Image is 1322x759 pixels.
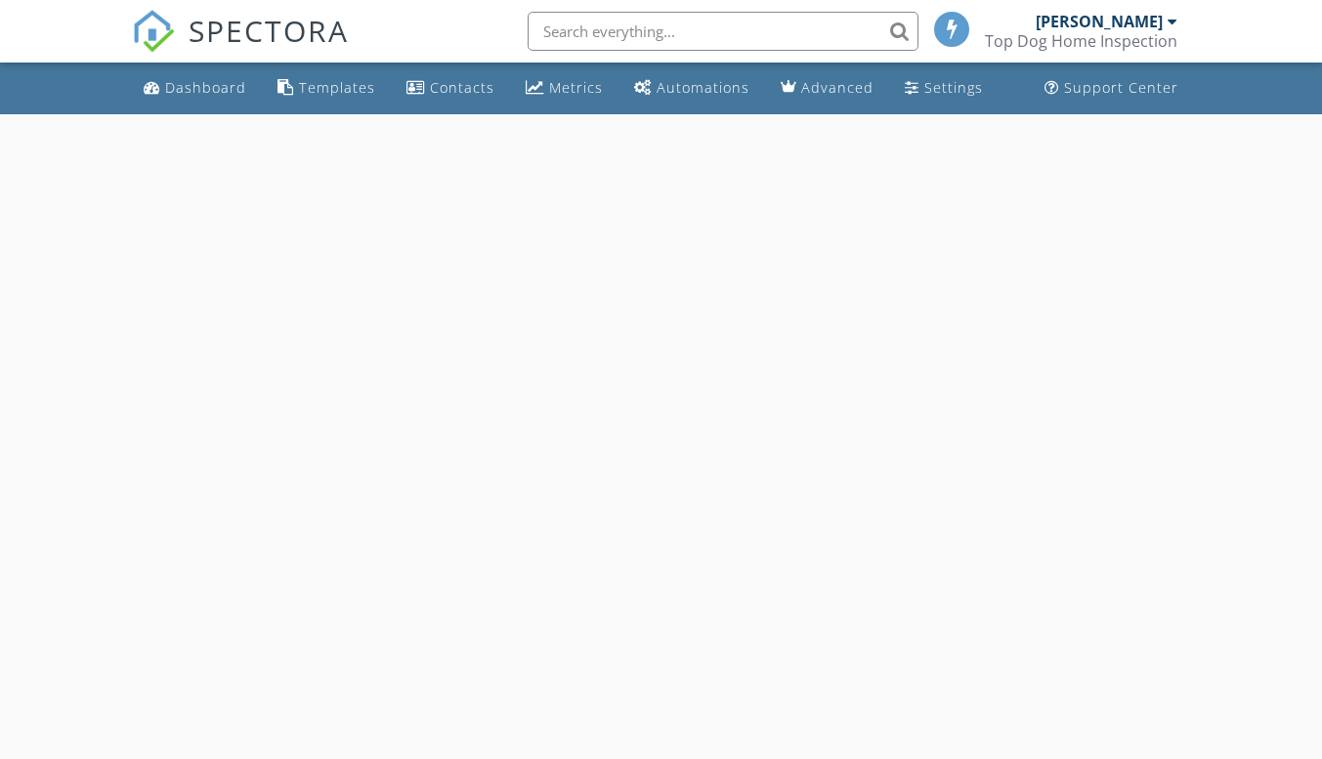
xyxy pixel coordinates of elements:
[657,78,749,97] div: Automations
[549,78,603,97] div: Metrics
[399,70,502,106] a: Contacts
[924,78,983,97] div: Settings
[773,70,881,106] a: Advanced
[1037,70,1186,106] a: Support Center
[132,26,349,67] a: SPECTORA
[189,10,349,51] span: SPECTORA
[897,70,991,106] a: Settings
[1036,12,1163,31] div: [PERSON_NAME]
[270,70,383,106] a: Templates
[299,78,375,97] div: Templates
[518,70,611,106] a: Metrics
[1064,78,1178,97] div: Support Center
[430,78,494,97] div: Contacts
[136,70,254,106] a: Dashboard
[528,12,918,51] input: Search everything...
[165,78,246,97] div: Dashboard
[626,70,757,106] a: Automations (Basic)
[985,31,1177,51] div: Top Dog Home Inspection
[801,78,874,97] div: Advanced
[132,10,175,53] img: The Best Home Inspection Software - Spectora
